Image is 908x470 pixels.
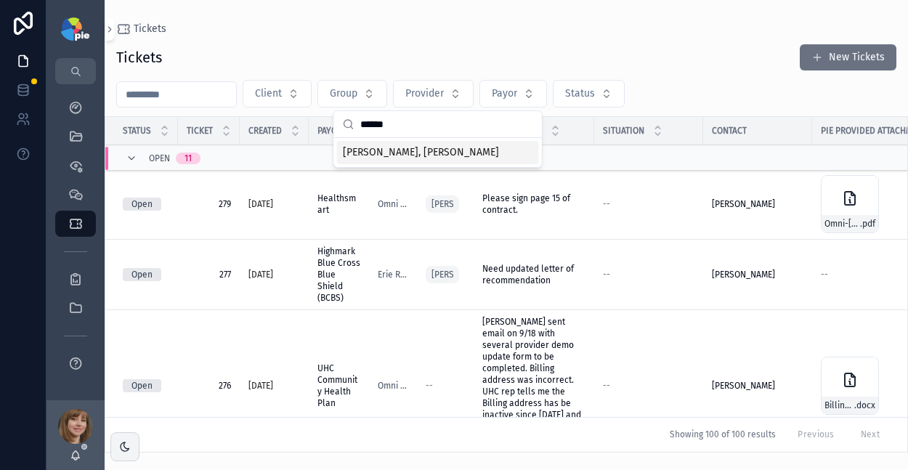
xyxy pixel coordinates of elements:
p: [DATE] [248,269,273,280]
span: [PERSON_NAME] [431,269,453,280]
a: Tickets [116,22,166,36]
a: Healthsmart [317,193,360,216]
a: [PERSON_NAME] sent email on 9/18 with several provider demo update form to be completed. Billing ... [482,316,585,455]
span: -- [426,380,433,392]
a: UHC Community Health Plan [317,362,360,409]
img: App logo [61,17,89,41]
span: Status [123,125,151,137]
a: Omni [MEDICAL_DATA] of NY, PC [378,198,408,210]
a: [DATE] [248,269,300,280]
span: -- [821,269,828,280]
a: Omni Eye Specialists, [GEOGRAPHIC_DATA] [378,380,408,392]
a: Open [123,379,169,392]
span: [PERSON_NAME] [431,198,453,210]
a: 277 [187,269,231,280]
span: Provider [405,86,444,101]
a: -- [603,380,694,392]
span: Situation [603,125,644,137]
span: Status [565,86,595,101]
span: Payor [317,125,342,137]
button: Select Button [479,80,547,108]
a: [PERSON_NAME] [426,266,459,283]
div: Suggestions [334,138,542,167]
span: Client [255,86,282,101]
a: [DATE] [248,198,300,210]
a: 279 [187,198,231,210]
a: Open [123,198,169,211]
span: [PERSON_NAME] [712,269,775,280]
a: Need updated letter of recommendation [482,263,585,286]
span: -- [603,380,610,392]
h1: Tickets [116,47,162,68]
a: -- [426,380,465,392]
span: Ticket [187,125,213,137]
a: Erie Retinal Surgery, Inc [378,269,408,280]
span: Omni-[MEDICAL_DATA]-of-NY-PC-Agreement [824,218,860,230]
div: scrollable content [46,84,105,395]
span: [PERSON_NAME] [712,198,775,210]
p: [DATE] [248,198,273,210]
span: Contact [712,125,747,137]
div: 11 [185,153,192,164]
span: Billing-Address-Update-LOI- [824,400,854,411]
span: Showing 100 of 100 results [670,429,776,441]
a: -- [603,198,694,210]
a: [PERSON_NAME] [712,269,803,280]
span: Payor [492,86,517,101]
a: Please sign page 15 of contract. [482,193,585,216]
button: New Tickets [800,44,896,70]
p: [DATE] [248,380,273,392]
div: Open [131,198,153,211]
span: .docx [854,400,875,411]
div: Open [131,268,153,281]
a: Highmark Blue Cross Blue Shield (BCBS) [317,246,360,304]
a: [PERSON_NAME] [712,380,803,392]
a: Open [123,268,169,281]
button: Select Button [393,80,474,108]
a: [PERSON_NAME] [426,193,465,216]
a: [PERSON_NAME] [426,263,465,286]
span: .pdf [860,218,875,230]
a: [DATE] [248,380,300,392]
button: Select Button [243,80,312,108]
a: 276 [187,380,231,392]
span: [PERSON_NAME], [PERSON_NAME] [343,145,499,160]
span: Created [248,125,282,137]
span: Tickets [134,22,166,36]
span: -- [603,269,610,280]
span: Group [330,86,357,101]
span: -- [603,198,610,210]
span: Open [149,153,170,164]
span: [PERSON_NAME] [712,380,775,392]
a: [PERSON_NAME] [712,198,803,210]
div: Open [131,379,153,392]
a: [PERSON_NAME] [426,195,459,213]
button: Select Button [317,80,387,108]
a: -- [603,269,694,280]
button: Select Button [553,80,625,108]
